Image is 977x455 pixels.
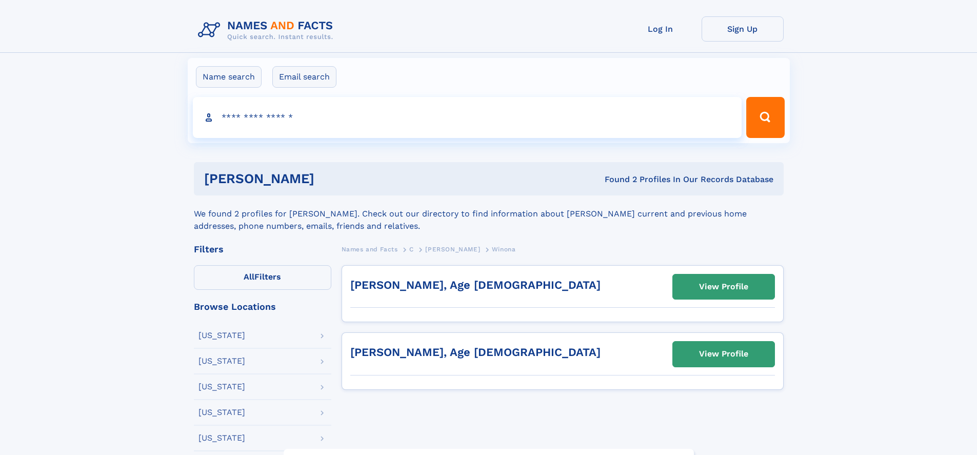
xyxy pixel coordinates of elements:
div: [US_STATE] [198,408,245,417]
a: Names and Facts [342,243,398,255]
a: [PERSON_NAME] [425,243,480,255]
img: Logo Names and Facts [194,16,342,44]
span: All [244,272,254,282]
label: Name search [196,66,262,88]
div: Filters [194,245,331,254]
button: Search Button [746,97,784,138]
span: Winona [492,246,516,253]
div: Browse Locations [194,302,331,311]
h1: [PERSON_NAME] [204,172,460,185]
span: [PERSON_NAME] [425,246,480,253]
label: Filters [194,265,331,290]
div: View Profile [699,275,748,299]
a: Sign Up [702,16,784,42]
input: search input [193,97,742,138]
a: Log In [620,16,702,42]
a: [PERSON_NAME], Age [DEMOGRAPHIC_DATA] [350,346,601,359]
div: View Profile [699,342,748,366]
a: View Profile [673,274,774,299]
div: [US_STATE] [198,383,245,391]
label: Email search [272,66,336,88]
span: C [409,246,414,253]
div: We found 2 profiles for [PERSON_NAME]. Check out our directory to find information about [PERSON_... [194,195,784,232]
a: View Profile [673,342,774,366]
a: [PERSON_NAME], Age [DEMOGRAPHIC_DATA] [350,279,601,291]
div: [US_STATE] [198,434,245,442]
div: Found 2 Profiles In Our Records Database [460,174,773,185]
div: [US_STATE] [198,357,245,365]
div: [US_STATE] [198,331,245,340]
a: C [409,243,414,255]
